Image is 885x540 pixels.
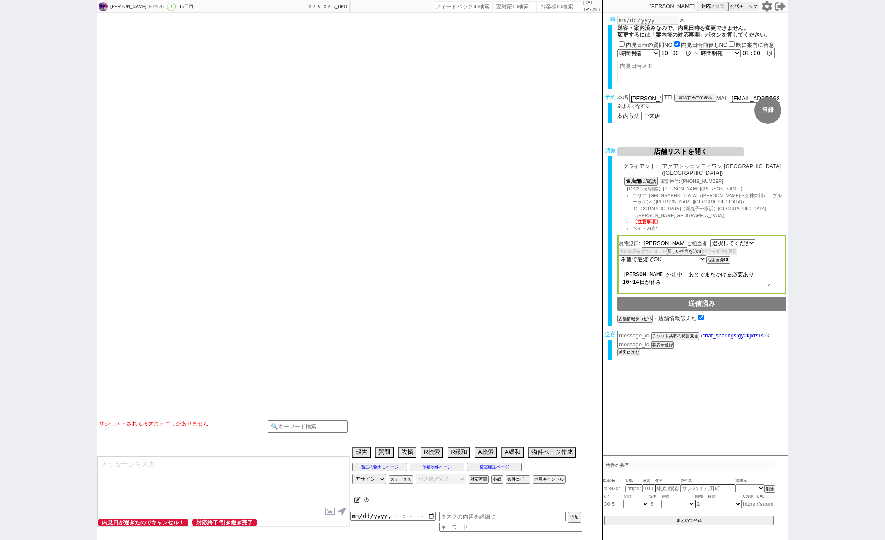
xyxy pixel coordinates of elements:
input: タスクの内容を詳細に [439,512,566,521]
button: A検索 [475,447,497,458]
input: message_id [617,340,651,349]
button: 登録 [754,97,781,124]
button: 候補物件ページ [410,463,464,471]
b: 店舗 [631,178,641,184]
input: 要対応ID検索 [495,1,537,11]
button: 削除 [765,485,775,493]
span: 家賃 [643,478,655,484]
button: 物件ページ作成 [528,447,576,458]
button: 非表示登録 [651,341,674,349]
p: 物件の共有 [603,460,775,470]
span: アクアトゥエンティワン [GEOGRAPHIC_DATA]([GEOGRAPHIC_DATA]) [662,163,786,176]
button: 店舗リストを開く [617,147,744,156]
span: スミカ_BPO [323,4,347,9]
span: ヘイト内容: [633,226,657,231]
div: ! [167,3,176,11]
span: TEL [664,94,674,100]
button: 条件コピー [506,475,530,484]
button: 過去の物出しページ [352,463,407,471]
span: 住所 [655,478,681,484]
input: キーワード [439,523,582,532]
span: 日時 [605,16,616,22]
input: message_id [617,331,651,340]
span: ・店舗情報伝えた [653,315,697,321]
button: 新しい担当を追加 [667,248,702,255]
span: 内見日が過ぎたのでキャンセル！ [98,519,188,526]
span: 本名 [617,94,628,103]
button: 依頼 [398,447,416,458]
button: R検索 [421,447,443,458]
span: 【注意事項】 [633,219,660,224]
label: 既に案内に合意 [736,42,774,48]
input: 2 [695,500,708,508]
p: 19:23:58 [583,6,600,13]
button: 地図画像DL [706,256,730,264]
span: 会話チェック [730,3,758,10]
span: 木 [679,17,685,24]
input: 東京都港区海岸３ [655,484,681,492]
button: 送客に進む [617,349,640,356]
span: お電話口: [619,241,640,246]
span: URL [626,478,643,484]
button: 追加 [568,512,581,523]
button: 質問 [375,447,394,458]
span: 階数 [695,494,708,500]
div: 15日目 [179,3,193,10]
input: 10.5 [643,484,655,492]
span: 掲載元 [735,478,747,484]
button: 報告 [352,447,371,458]
a: /chat_sharings/gy2kjidz1s1k [699,332,770,339]
div: 607926 [146,3,165,10]
span: 案内方法 [617,113,639,119]
label: 内見日時前倒しNG [681,42,728,48]
div: 〜 [617,48,786,58]
span: 電話番号: [PHONE_NUMBER] [660,179,723,184]
span: 送客 [605,331,616,337]
button: 対応再開 [469,475,489,484]
span: ・クライアント : [617,163,659,176]
button: チャット共有の範囲変更 [651,332,699,340]
div: サジェストされてる大カテゴリがありません [99,420,268,427]
button: 電話するので表示 [674,94,716,102]
span: 吹出No [603,478,626,484]
button: R緩和 [448,447,470,458]
button: 担当者情報を更新 [702,248,737,255]
span: 予約 [605,94,616,100]
span: 建物 [662,494,695,500]
span: 構造 [708,494,742,500]
button: A緩和 [501,447,524,458]
input: https://suumo.jp/chintai/jnc_000022489271 [626,484,643,492]
input: お客様ID検索 [539,1,581,11]
div: 送客・案内済みなので、内見日時を変更できません。 変更するには「案内後の対応再開」ボタンを押してください. [617,25,786,38]
button: 会話チェック [728,2,759,11]
label: 内見日時の質問NG [626,42,673,48]
button: 送信済み [617,297,786,311]
input: 🔍キーワード検索 [268,420,348,433]
span: ご担当者: [687,241,708,246]
span: 【CSマンが調整】[PERSON_NAME]([PERSON_NAME]) [624,186,743,191]
button: 内見キャンセル [533,475,566,484]
span: ※よみがな不要 [617,104,650,109]
p: [PERSON_NAME] [649,3,695,10]
span: スミカ [308,4,321,9]
span: MAIL [716,95,729,102]
button: まとめて登録 [604,516,774,525]
button: 店舗情報をコピペ [617,315,653,323]
input: 5 [649,500,662,508]
button: 冬眠 [491,475,503,484]
input: 1234567 [603,486,626,492]
span: 間取 [624,494,649,500]
button: ☎店舗に電話 [624,177,658,186]
span: 練習 [715,3,724,10]
span: 物件名 [681,478,735,484]
span: 入力専用URL [742,494,775,500]
button: ステータス [389,475,413,484]
input: お電話口 [642,239,687,248]
img: 0hgkCt9Py6OERuDRNWdiZGOx5dOy5NfGFWRmslI10MYH1Wb3waQWlzIAlYZ3AGOiwaEWsidQ5fbnZiHk8icFvEcGk9ZnNXOXk... [99,2,108,11]
input: フィードバックID検索 [434,1,493,11]
button: 空室確認ページ [467,463,522,471]
input: サンハイム田町 [681,484,735,492]
span: 調整 [605,147,616,154]
input: 30.5 [603,500,624,508]
button: 名刺表示＆ダウンロード [619,248,667,255]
